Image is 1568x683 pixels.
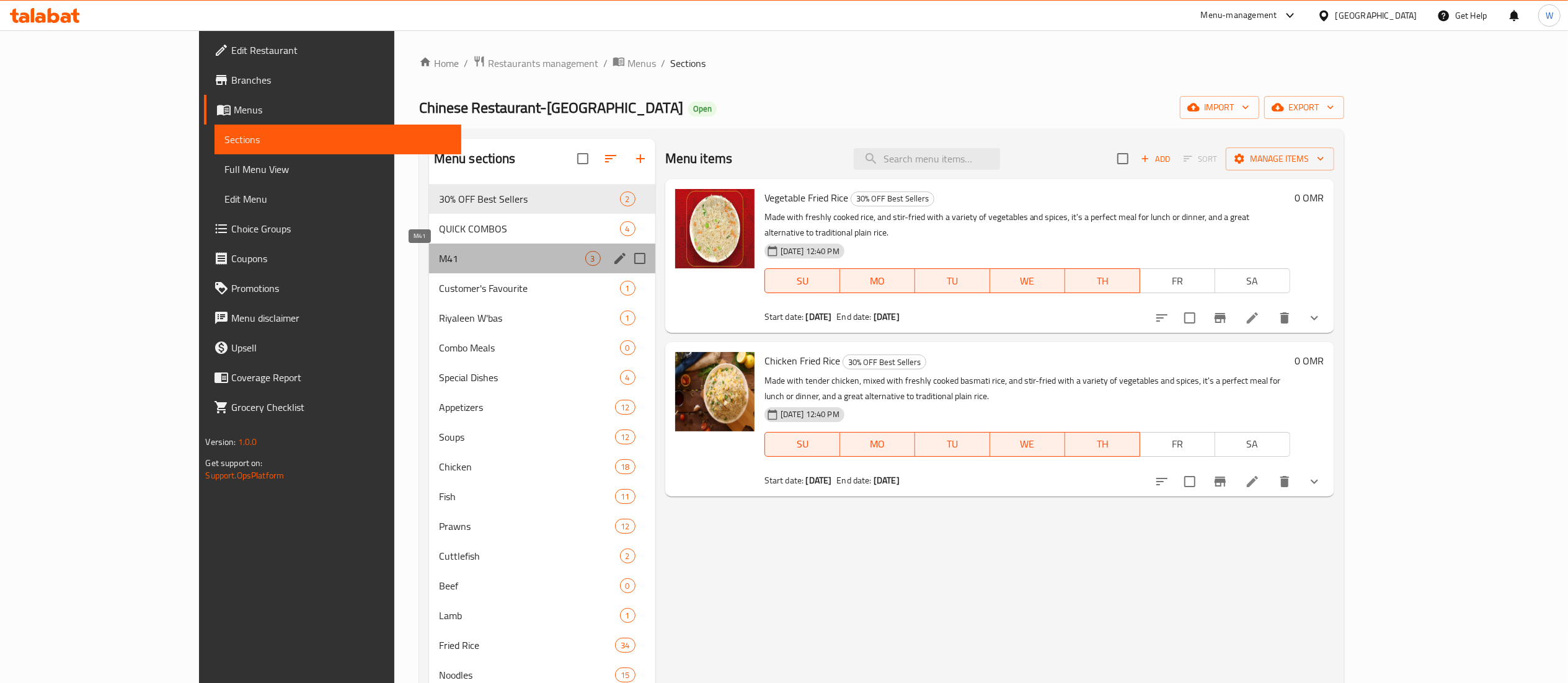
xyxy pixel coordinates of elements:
span: Soups [439,430,616,444]
span: Chicken Fried Rice [764,351,840,370]
a: Choice Groups [204,214,461,244]
button: TU [915,432,990,457]
li: / [464,56,468,71]
h6: 0 OMR [1295,352,1324,369]
div: M413edit [429,244,655,273]
span: Special Dishes [439,370,620,385]
span: 30% OFF Best Sellers [851,192,934,206]
button: import [1180,96,1259,119]
button: Branch-specific-item [1205,303,1235,333]
h2: Menu sections [434,149,516,168]
img: Vegetable Fried Rice [675,189,755,268]
nav: breadcrumb [419,55,1344,71]
div: Customer's Favourite1 [429,273,655,303]
span: Promotions [231,281,451,296]
div: Fish11 [429,482,655,511]
span: 1 [621,312,635,324]
span: Select to update [1177,305,1203,331]
div: items [585,251,601,266]
span: Upsell [231,340,451,355]
span: Sections [224,132,451,147]
span: End date: [836,472,871,488]
button: FR [1140,268,1215,293]
button: export [1264,96,1344,119]
span: Edit Restaurant [231,43,451,58]
span: Select to update [1177,469,1203,495]
span: 18 [616,461,634,473]
h6: 0 OMR [1295,189,1324,206]
div: items [620,608,636,623]
div: items [620,221,636,236]
div: 30% OFF Best Sellers [843,355,926,369]
div: items [620,192,636,206]
span: TH [1070,435,1135,453]
span: export [1274,100,1334,115]
button: TH [1065,268,1140,293]
button: Add [1136,149,1176,169]
span: 15 [616,669,634,681]
span: 1 [621,283,635,294]
button: MO [840,432,915,457]
a: Support.OpsPlatform [205,467,284,483]
a: Full Menu View [215,154,461,184]
span: 30% OFF Best Sellers [843,355,926,369]
span: Combo Meals [439,340,620,355]
span: 12 [616,431,634,443]
span: Manage items [1236,151,1324,167]
span: Beef [439,578,620,593]
span: Add [1139,152,1172,166]
span: SA [1220,435,1285,453]
svg: Show Choices [1307,474,1322,489]
a: Restaurants management [473,55,598,71]
div: Riyaleen W'bas1 [429,303,655,333]
a: Sections [215,125,461,154]
span: W [1546,9,1553,22]
span: Customer's Favourite [439,281,620,296]
div: items [615,668,635,682]
div: items [620,370,636,385]
span: TH [1070,272,1135,290]
span: Restaurants management [488,56,598,71]
button: Branch-specific-item [1205,467,1235,496]
span: Get support on: [205,455,262,471]
span: 4 [621,223,635,235]
span: Add item [1136,149,1176,169]
span: Vegetable Fried Rice [764,188,848,207]
svg: Show Choices [1307,311,1322,325]
a: Menus [204,95,461,125]
span: 34 [616,640,634,651]
div: 30% OFF Best Sellers [439,192,620,206]
span: Menus [627,56,656,71]
span: 1 [621,610,635,622]
button: WE [990,268,1065,293]
span: Noodles [439,668,616,682]
div: items [620,578,636,593]
span: TU [920,435,985,453]
span: Branches [231,73,451,87]
b: [DATE] [806,309,832,325]
button: sort-choices [1147,467,1177,496]
span: [DATE] 12:40 PM [776,245,844,257]
div: items [620,549,636,563]
div: Appetizers12 [429,392,655,422]
div: items [620,281,636,296]
span: Prawns [439,519,616,534]
span: MO [845,435,910,453]
div: Lamb1 [429,601,655,630]
a: Branches [204,65,461,95]
a: Edit Menu [215,184,461,214]
div: Fried Rice34 [429,630,655,660]
span: 1.0.0 [238,434,257,450]
button: Add section [626,144,655,174]
div: Chicken [439,459,616,474]
div: items [615,489,635,504]
span: Fried Rice [439,638,616,653]
div: Lamb [439,608,620,623]
span: FR [1145,435,1210,453]
span: WE [995,435,1060,453]
span: Cuttlefish [439,549,620,563]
